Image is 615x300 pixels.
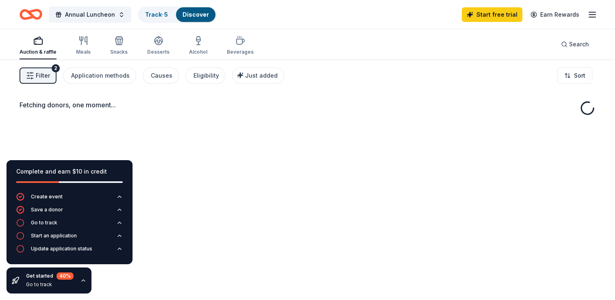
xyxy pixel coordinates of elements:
[16,193,123,206] button: Create event
[227,49,254,55] div: Beverages
[16,167,123,176] div: Complete and earn $10 in credit
[31,207,63,213] div: Save a donor
[76,49,91,55] div: Meals
[554,36,595,52] button: Search
[20,100,595,110] div: Fetching donors, one moment...
[63,67,136,84] button: Application methods
[20,5,42,24] a: Home
[31,220,57,226] div: Go to track
[232,67,284,84] button: Just added
[26,272,74,280] div: Get started
[26,281,74,288] div: Go to track
[20,49,57,55] div: Auction & raffle
[52,64,60,72] div: 2
[462,7,522,22] a: Start free trial
[31,193,63,200] div: Create event
[16,219,123,232] button: Go to track
[65,10,115,20] span: Annual Luncheon
[57,272,74,280] div: 40 %
[557,67,592,84] button: Sort
[16,206,123,219] button: Save a donor
[151,71,172,80] div: Causes
[193,71,219,80] div: Eligibility
[143,67,179,84] button: Causes
[20,67,57,84] button: Filter2
[16,232,123,245] button: Start an application
[76,33,91,59] button: Meals
[49,7,131,23] button: Annual Luncheon
[569,39,589,49] span: Search
[183,11,209,18] a: Discover
[245,72,278,79] span: Just added
[227,33,254,59] button: Beverages
[574,71,585,80] span: Sort
[31,233,77,239] div: Start an application
[20,33,57,59] button: Auction & raffle
[145,11,168,18] a: Track· 5
[110,49,128,55] div: Snacks
[189,49,207,55] div: Alcohol
[71,71,130,80] div: Application methods
[16,245,123,258] button: Update application status
[110,33,128,59] button: Snacks
[147,33,170,59] button: Desserts
[36,71,50,80] span: Filter
[138,7,216,23] button: Track· 5Discover
[189,33,207,59] button: Alcohol
[526,7,584,22] a: Earn Rewards
[147,49,170,55] div: Desserts
[185,67,226,84] button: Eligibility
[31,246,92,252] div: Update application status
